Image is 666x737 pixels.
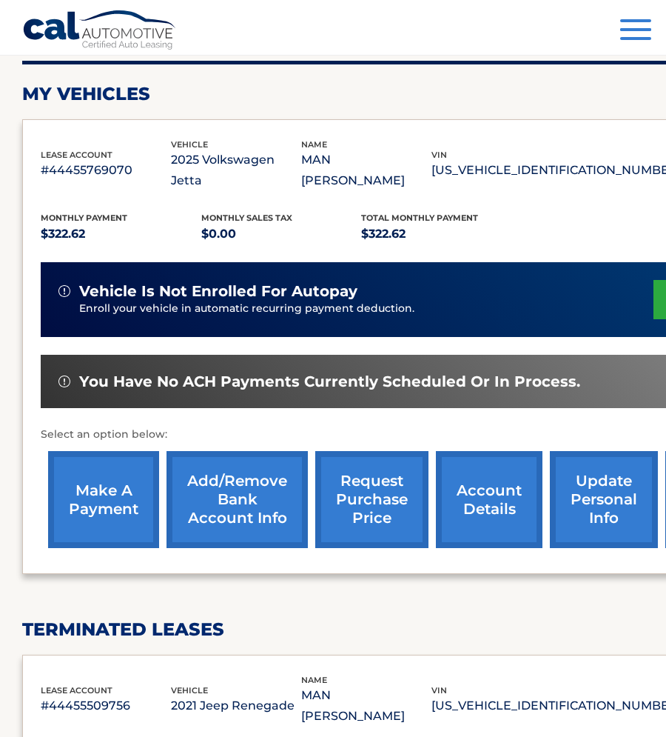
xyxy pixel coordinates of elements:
span: name [301,139,327,150]
p: $0.00 [201,224,362,244]
p: $322.62 [41,224,201,244]
span: vehicle [171,139,208,150]
span: You have no ACH payments currently scheduled or in process. [79,373,580,391]
span: vehicle [171,685,208,696]
button: Menu [620,19,651,44]
span: vehicle is not enrolled for autopay [79,282,357,301]
a: account details [436,451,542,548]
a: request purchase price [315,451,428,548]
span: lease account [41,685,112,696]
span: vin [431,150,447,160]
a: update personal info [550,451,658,548]
p: #44455509756 [41,696,171,716]
a: Add/Remove bank account info [166,451,308,548]
p: 2025 Volkswagen Jetta [171,150,301,191]
p: Enroll your vehicle in automatic recurring payment deduction. [79,301,653,317]
img: alert-white.svg [58,376,70,387]
p: MAN [PERSON_NAME] [301,150,431,191]
span: name [301,675,327,685]
p: #44455769070 [41,160,171,181]
img: alert-white.svg [58,285,70,297]
span: Monthly sales Tax [201,213,292,223]
span: Total Monthly Payment [361,213,478,223]
p: $322.62 [361,224,522,244]
span: Monthly Payment [41,213,127,223]
span: vin [431,685,447,696]
span: lease account [41,150,112,160]
a: Cal Automotive [22,10,178,53]
h2: my vehicles [22,83,150,105]
a: make a payment [48,451,159,548]
p: 2021 Jeep Renegade [171,696,301,716]
p: MAN [PERSON_NAME] [301,685,431,727]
